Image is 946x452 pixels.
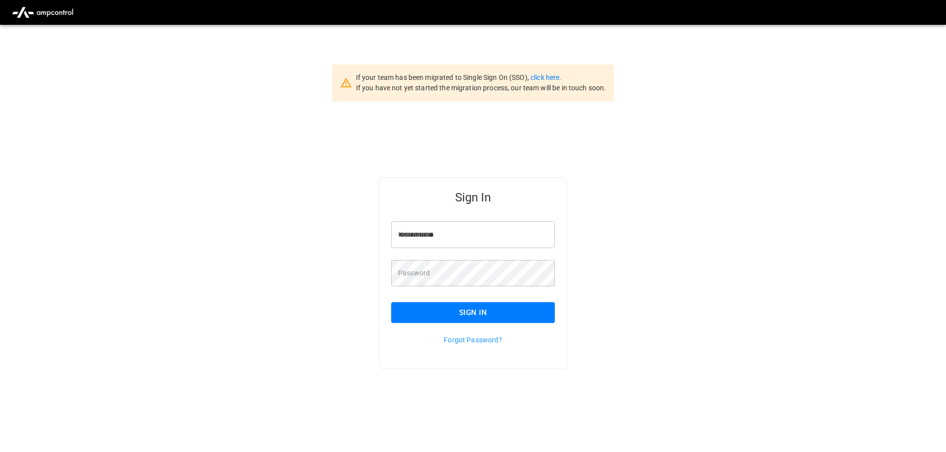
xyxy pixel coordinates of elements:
[391,190,555,205] h5: Sign In
[391,302,555,323] button: Sign In
[8,3,77,22] img: ampcontrol.io logo
[356,73,531,81] span: If your team has been migrated to Single Sign On (SSO),
[531,73,561,81] a: click here.
[356,84,606,92] span: If you have not yet started the migration process, our team will be in touch soon.
[391,335,555,345] p: Forgot Password?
